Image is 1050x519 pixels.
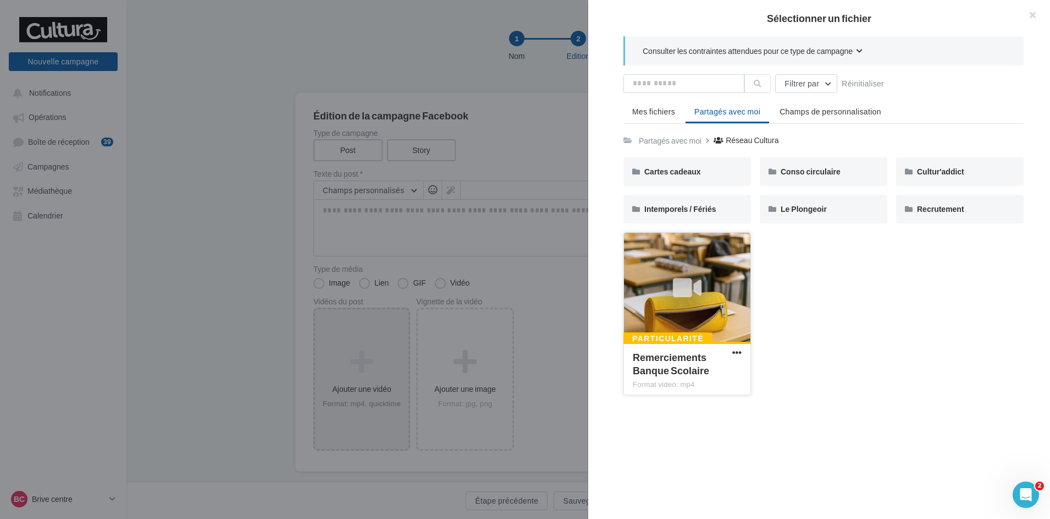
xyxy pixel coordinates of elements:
[1013,482,1039,508] iframe: Intercom live chat
[781,204,827,214] span: Le Plongeoir
[633,380,742,390] div: Format video: mp4
[694,107,760,116] span: Partagés avec moi
[781,167,841,176] span: Conso circulaire
[775,74,837,93] button: Filtrer par
[606,13,1032,23] h2: Sélectionner un fichier
[780,107,881,116] span: Champs de personnalisation
[639,135,701,146] div: Partagés avec moi
[837,77,888,90] button: Réinitialiser
[633,351,709,376] span: Remerciements Banque Scolaire
[726,135,778,146] div: Réseau Cultura
[643,45,863,59] button: Consulter les contraintes attendues pour ce type de campagne
[644,204,716,214] span: Intemporels / Fériés
[632,107,675,116] span: Mes fichiers
[644,167,701,176] span: Cartes cadeaux
[917,167,964,176] span: Cultur'addict
[643,46,853,57] span: Consulter les contraintes attendues pour ce type de campagne
[917,204,964,214] span: Recrutement
[623,332,712,345] div: Particularité
[1035,482,1044,490] span: 2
